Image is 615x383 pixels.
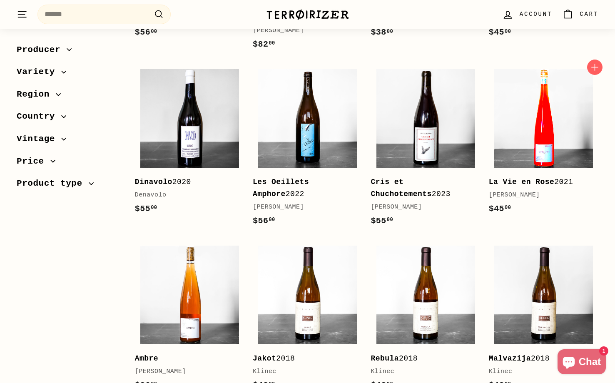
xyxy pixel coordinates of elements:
div: 2022 [253,176,354,200]
span: Region [17,87,56,102]
div: 2021 [489,176,590,188]
div: Klinec [489,367,590,377]
b: Rebula [371,354,399,363]
span: $45 [489,27,511,37]
div: [PERSON_NAME] [253,26,354,36]
span: $38 [371,27,393,37]
div: 2018 [489,353,590,365]
div: Denavolo [135,190,236,200]
div: [PERSON_NAME] [489,190,590,200]
a: Cris et Chuchotements2023[PERSON_NAME] [371,64,480,236]
sup: 00 [151,205,157,211]
div: [PERSON_NAME] [371,202,472,212]
sup: 00 [151,29,157,35]
sup: 00 [269,217,275,223]
div: 2023 [371,176,472,200]
a: Cart [557,2,603,27]
div: [PERSON_NAME] [135,367,236,377]
a: Les Oeillets Amphore2022[PERSON_NAME] [253,64,362,236]
div: [PERSON_NAME] [253,202,354,212]
div: Klinec [371,367,472,377]
sup: 00 [387,29,393,35]
a: Account [497,2,557,27]
a: Dinavolo2020Denavolo [135,64,244,224]
b: Malvazija [489,354,531,363]
span: Cart [580,10,598,19]
span: Product type [17,177,89,191]
span: $45 [489,204,511,214]
b: Jakot [253,354,276,363]
sup: 00 [269,40,275,46]
button: Producer [17,41,122,63]
button: Vintage [17,130,122,152]
span: Price [17,154,50,169]
div: 2020 [135,176,236,188]
button: Price [17,152,122,175]
div: 2018 [371,353,472,365]
span: Account [520,10,552,19]
span: Producer [17,43,67,57]
inbox-online-store-chat: Shopify online store chat [555,349,608,376]
b: Cris et Chuchotements [371,178,431,198]
a: La Vie en Rose2021[PERSON_NAME] [489,64,598,224]
span: Variety [17,65,61,80]
div: Klinec [253,367,354,377]
span: Country [17,110,61,124]
span: $56 [253,216,275,226]
b: Dinavolo [135,178,172,186]
div: 2018 [253,353,354,365]
button: Product type [17,175,122,197]
button: Region [17,85,122,108]
span: Vintage [17,132,61,146]
button: Country [17,108,122,130]
sup: 00 [387,217,393,223]
b: Les Oeillets Amphore [253,178,309,198]
span: $55 [135,204,157,214]
span: $56 [135,27,157,37]
b: Ambre [135,354,158,363]
span: $55 [371,216,393,226]
sup: 00 [505,205,511,211]
sup: 00 [505,29,511,35]
span: $82 [253,40,275,49]
button: Variety [17,63,122,86]
b: La Vie en Rose [489,178,555,186]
